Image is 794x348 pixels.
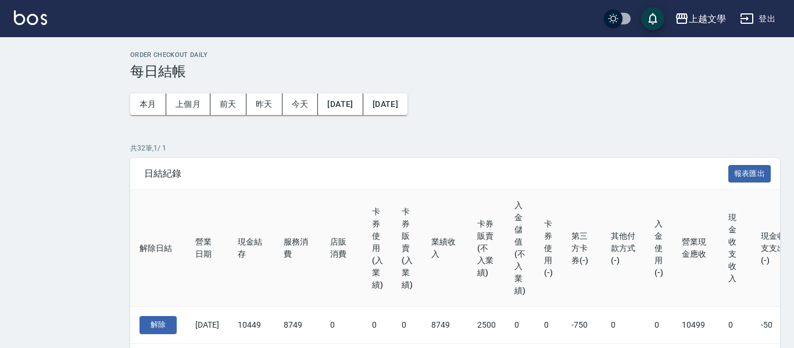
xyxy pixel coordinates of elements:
[645,190,673,307] th: 入金使用(-)
[130,94,166,115] button: 本月
[505,190,535,307] th: 入金儲值(不入業績)
[673,307,719,344] td: 10499
[728,165,771,183] button: 報表匯出
[468,307,505,344] td: 2500
[689,12,726,26] div: 上越文學
[274,307,321,344] td: 8749
[282,94,319,115] button: 今天
[186,307,228,344] td: [DATE]
[130,51,780,59] h2: Order checkout daily
[602,190,646,307] th: 其他付款方式(-)
[562,307,602,344] td: -750
[246,94,282,115] button: 昨天
[144,168,728,180] span: 日結紀錄
[735,8,780,30] button: 登出
[186,190,228,307] th: 營業日期
[130,63,780,80] h3: 每日結帳
[318,94,363,115] button: [DATE]
[673,190,719,307] th: 營業現金應收
[535,307,562,344] td: 0
[130,143,780,153] p: 共 32 筆, 1 / 1
[321,190,363,307] th: 店販消費
[392,190,422,307] th: 卡券販賣(入業績)
[719,307,752,344] td: 0
[14,10,47,25] img: Logo
[130,190,186,307] th: 解除日結
[670,7,731,31] button: 上越文學
[645,307,673,344] td: 0
[392,307,422,344] td: 0
[468,190,505,307] th: 卡券販賣(不入業績)
[274,190,321,307] th: 服務消費
[140,316,177,334] button: 解除
[641,7,664,30] button: save
[535,190,562,307] th: 卡券使用(-)
[166,94,210,115] button: 上個月
[321,307,363,344] td: 0
[363,307,392,344] td: 0
[363,94,407,115] button: [DATE]
[602,307,646,344] td: 0
[719,190,752,307] th: 現金收支收入
[422,190,468,307] th: 業績收入
[562,190,602,307] th: 第三方卡券(-)
[505,307,535,344] td: 0
[422,307,468,344] td: 8749
[363,190,392,307] th: 卡券使用(入業績)
[228,307,275,344] td: 10449
[728,167,771,178] a: 報表匯出
[210,94,246,115] button: 前天
[228,190,275,307] th: 現金結存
